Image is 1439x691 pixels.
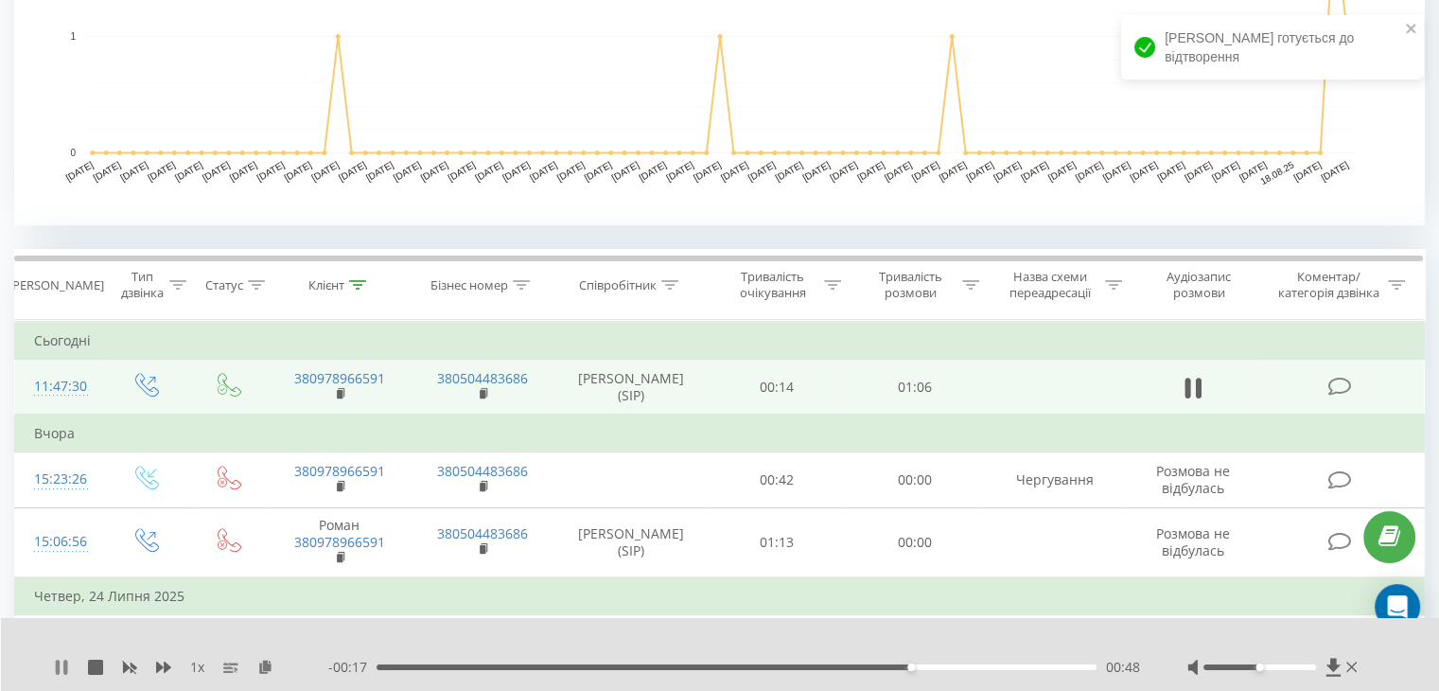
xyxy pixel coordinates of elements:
[846,615,983,685] td: 00:00
[907,664,915,671] div: Accessibility label
[1183,159,1214,183] text: [DATE]
[500,159,532,183] text: [DATE]
[268,507,411,577] td: Роман
[437,369,528,387] a: 380504483686
[282,159,313,183] text: [DATE]
[1106,658,1140,677] span: 00:48
[846,452,983,507] td: 00:00
[34,523,84,560] div: 15:06:56
[910,159,941,183] text: [DATE]
[554,615,709,685] td: [PERSON_NAME] (SIP)
[34,368,84,405] div: 11:47:30
[294,462,385,480] a: 380978966591
[1001,269,1100,301] div: Назва схеми переадресації
[1121,15,1424,80] div: [PERSON_NAME] готується до відтворення
[1019,159,1050,183] text: [DATE]
[437,524,528,542] a: 380504483686
[719,159,750,183] text: [DATE]
[118,159,149,183] text: [DATE]
[1156,462,1230,497] span: Розмова не відбулась
[1291,159,1323,183] text: [DATE]
[1074,159,1105,183] text: [DATE]
[1210,159,1241,183] text: [DATE]
[1319,159,1350,183] text: [DATE]
[309,159,341,183] text: [DATE]
[726,269,820,301] div: Тривалість очікування
[846,507,983,577] td: 00:00
[15,577,1425,615] td: Четвер, 24 Липня 2025
[419,159,450,183] text: [DATE]
[201,159,232,183] text: [DATE]
[294,533,385,551] a: 380978966591
[1144,269,1255,301] div: Аудіозапис розмови
[119,269,164,301] div: Тип дзвінка
[709,360,846,416] td: 00:14
[473,159,504,183] text: [DATE]
[773,159,804,183] text: [DATE]
[1375,584,1420,629] div: Open Intercom Messenger
[92,159,123,183] text: [DATE]
[554,507,709,577] td: [PERSON_NAME] (SIP)
[446,159,477,183] text: [DATE]
[308,277,344,293] div: Клієнт
[190,658,204,677] span: 1 x
[709,615,846,685] td: 01:19
[746,159,778,183] text: [DATE]
[583,159,614,183] text: [DATE]
[992,159,1023,183] text: [DATE]
[609,159,641,183] text: [DATE]
[1237,159,1269,183] text: [DATE]
[709,507,846,577] td: 01:13
[883,159,914,183] text: [DATE]
[337,159,368,183] text: [DATE]
[964,159,995,183] text: [DATE]
[228,159,259,183] text: [DATE]
[1272,269,1383,301] div: Коментар/категорія дзвінка
[1046,159,1078,183] text: [DATE]
[1156,524,1230,559] span: Розмова не відбулась
[294,369,385,387] a: 380978966591
[1255,664,1263,671] div: Accessibility label
[64,159,96,183] text: [DATE]
[863,269,957,301] div: Тривалість розмови
[579,277,657,293] div: Співробітник
[1155,159,1186,183] text: [DATE]
[983,452,1126,507] td: Чергування
[800,159,832,183] text: [DATE]
[709,452,846,507] td: 00:42
[1405,21,1418,39] button: close
[15,415,1425,452] td: Вчора
[328,658,377,677] span: - 00:17
[828,159,859,183] text: [DATE]
[392,159,423,183] text: [DATE]
[692,159,723,183] text: [DATE]
[205,277,243,293] div: Статус
[255,159,287,183] text: [DATE]
[70,148,76,158] text: 0
[70,31,76,42] text: 1
[364,159,395,183] text: [DATE]
[555,159,587,183] text: [DATE]
[1128,159,1159,183] text: [DATE]
[637,159,668,183] text: [DATE]
[430,277,508,293] div: Бізнес номер
[846,360,983,416] td: 01:06
[173,159,204,183] text: [DATE]
[1258,159,1296,186] text: 18.08.25
[437,462,528,480] a: 380504483686
[938,159,969,183] text: [DATE]
[9,277,104,293] div: [PERSON_NAME]
[15,322,1425,360] td: Сьогодні
[528,159,559,183] text: [DATE]
[268,615,411,685] td: Роман
[1101,159,1132,183] text: [DATE]
[855,159,886,183] text: [DATE]
[554,360,709,416] td: [PERSON_NAME] (SIP)
[664,159,695,183] text: [DATE]
[146,159,177,183] text: [DATE]
[34,461,84,498] div: 15:23:26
